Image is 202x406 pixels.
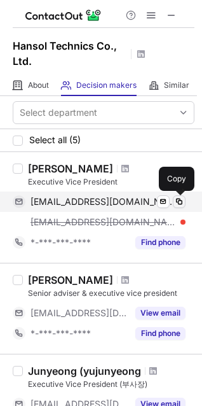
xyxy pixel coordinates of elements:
[29,135,81,145] span: Select all (5)
[20,106,97,119] div: Select department
[28,365,141,377] div: Junyeong (yujunyeong
[164,80,189,90] span: Similar
[135,236,185,249] button: Reveal Button
[28,176,194,188] div: Executive Vice President
[28,379,194,390] div: Executive Vice President (부사장)
[25,8,102,23] img: ContactOut v5.3.10
[76,80,137,90] span: Decision makers
[13,38,127,69] h1: Hansol Technics Co., Ltd.
[28,162,113,175] div: [PERSON_NAME]
[28,274,113,286] div: [PERSON_NAME]
[135,307,185,319] button: Reveal Button
[28,80,49,90] span: About
[30,307,128,319] span: [EMAIL_ADDRESS][DOMAIN_NAME]
[30,196,176,207] span: [EMAIL_ADDRESS][DOMAIN_NAME]
[30,216,176,228] span: [EMAIL_ADDRESS][DOMAIN_NAME]
[28,288,194,299] div: Senior adviser & executive vice president
[135,327,185,340] button: Reveal Button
